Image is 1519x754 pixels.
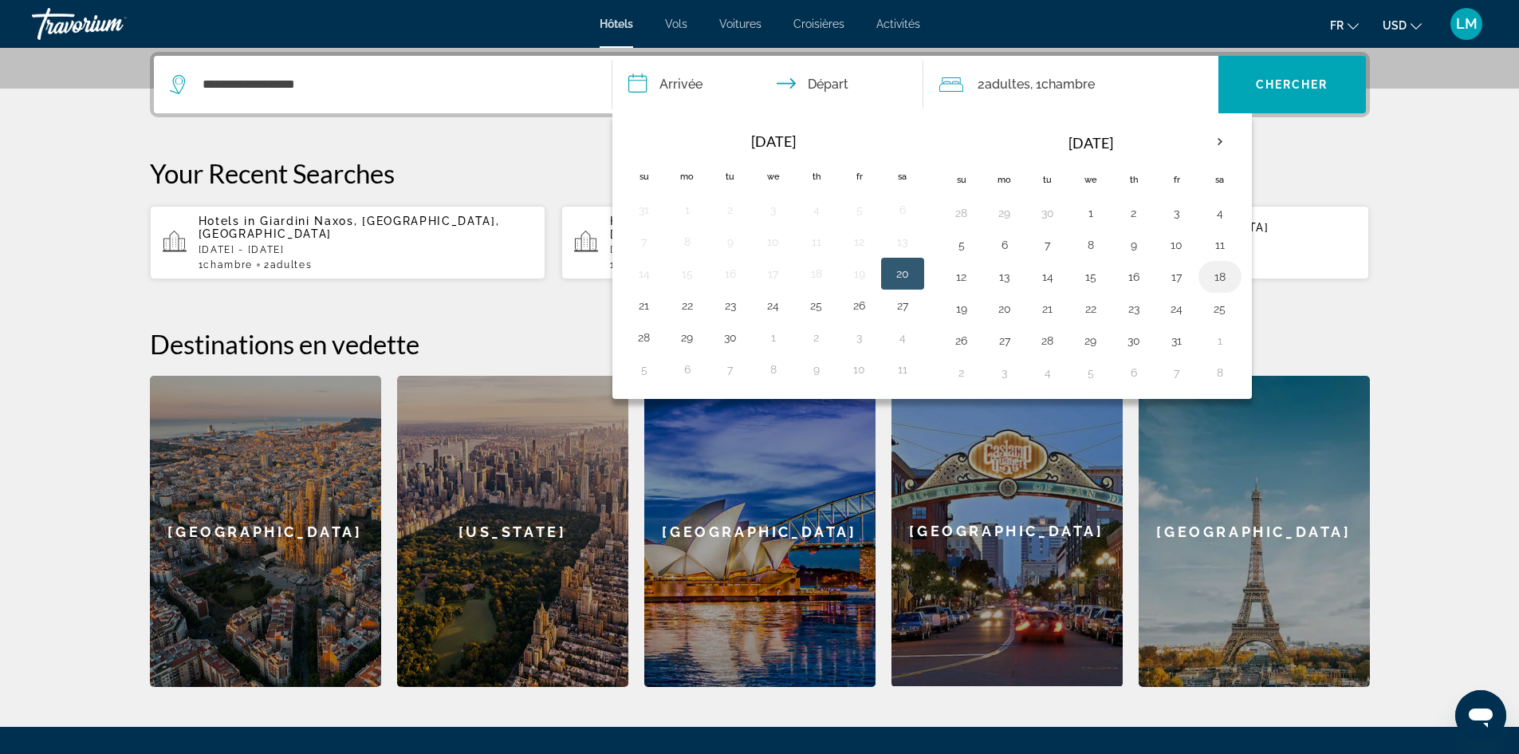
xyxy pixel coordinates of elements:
div: [GEOGRAPHIC_DATA] [150,376,381,687]
button: Day 30 [718,326,743,349]
button: Day 13 [890,231,915,253]
button: Day 25 [804,294,829,317]
button: Day 3 [992,361,1017,384]
button: Next month [1198,124,1242,160]
button: Day 16 [718,263,743,285]
button: Day 14 [632,263,657,285]
button: Day 15 [675,263,700,285]
button: Day 24 [1164,298,1190,320]
button: Day 28 [632,326,657,349]
button: Day 29 [992,202,1017,224]
button: Day 17 [1164,266,1190,288]
button: Day 1 [761,326,786,349]
button: Day 14 [1035,266,1061,288]
button: Day 8 [761,358,786,381]
button: Day 12 [847,231,872,253]
button: Day 13 [992,266,1017,288]
button: Day 8 [1078,234,1104,256]
span: Adultes [270,259,313,270]
h2: Destinations en vedette [150,328,1370,360]
button: Day 4 [1207,202,1233,224]
button: Day 12 [949,266,974,288]
button: Day 2 [718,199,743,221]
button: Day 11 [1207,234,1233,256]
button: Day 21 [632,294,657,317]
button: Day 9 [804,358,829,381]
button: Day 31 [632,199,657,221]
button: Day 28 [1035,330,1061,352]
span: Chambre [203,259,253,270]
button: Day 21 [1035,298,1061,320]
button: Hotels in [GEOGRAPHIC_DATA], [GEOGRAPHIC_DATA][DATE] - [DATE]1Chambre2Adultes [561,205,958,280]
p: [DATE] - [DATE] [610,244,945,255]
button: Day 19 [949,298,974,320]
span: Voitures [719,18,761,30]
button: Day 18 [804,263,829,285]
button: Day 2 [1121,202,1147,224]
button: Day 22 [675,294,700,317]
button: Day 4 [890,326,915,349]
button: Day 23 [1121,298,1147,320]
a: Croisières [793,18,844,30]
span: Vols [665,18,687,30]
button: Day 11 [890,358,915,381]
button: Day 2 [949,361,974,384]
button: Day 17 [761,263,786,285]
span: Chambre [1041,77,1095,92]
button: Day 16 [1121,266,1147,288]
button: Day 6 [1121,361,1147,384]
button: Day 4 [1035,361,1061,384]
button: Day 1 [1207,330,1233,352]
a: [GEOGRAPHIC_DATA] [1139,376,1370,687]
button: Travelers: 2 adults, 0 children [923,56,1218,113]
a: Activités [876,18,920,30]
span: Giardini Naxos, [GEOGRAPHIC_DATA], [GEOGRAPHIC_DATA] [199,215,500,240]
a: Hôtels [600,18,633,30]
button: Change language [1330,14,1359,37]
button: Day 10 [761,231,786,253]
button: Day 1 [1078,202,1104,224]
button: Day 1 [675,199,700,221]
p: [DATE] - [DATE] [199,244,533,255]
a: Travorium [32,3,191,45]
button: Day 27 [992,330,1017,352]
span: Hotels in [610,215,667,227]
button: Day 28 [949,202,974,224]
div: Search widget [154,56,1366,113]
button: Day 7 [632,231,657,253]
span: Hotels in [199,215,256,227]
button: Day 7 [1035,234,1061,256]
button: Hotels in Giardini Naxos, [GEOGRAPHIC_DATA], [GEOGRAPHIC_DATA][DATE] - [DATE]1Chambre2Adultes [150,205,546,280]
button: Day 8 [1207,361,1233,384]
button: Day 27 [890,294,915,317]
button: Day 22 [1078,298,1104,320]
span: 1 [199,259,253,270]
button: Day 26 [949,330,974,352]
button: Day 7 [718,358,743,381]
button: Day 19 [847,263,872,285]
button: Day 25 [1207,298,1233,320]
span: fr [1330,19,1344,32]
button: Day 3 [1164,202,1190,224]
button: Day 24 [761,294,786,317]
span: [GEOGRAPHIC_DATA], [GEOGRAPHIC_DATA] [610,215,809,240]
a: [GEOGRAPHIC_DATA] [644,376,876,687]
th: [DATE] [666,124,881,159]
button: Day 20 [890,263,915,285]
button: Day 7 [1164,361,1190,384]
button: Day 10 [1164,234,1190,256]
span: 1 [610,259,664,270]
button: Day 26 [847,294,872,317]
button: Day 8 [675,231,700,253]
p: Your Recent Searches [150,157,1370,189]
button: Day 2 [804,326,829,349]
button: Day 9 [718,231,743,253]
button: Day 6 [890,199,915,221]
span: Adultes [985,77,1030,92]
button: Day 29 [675,326,700,349]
